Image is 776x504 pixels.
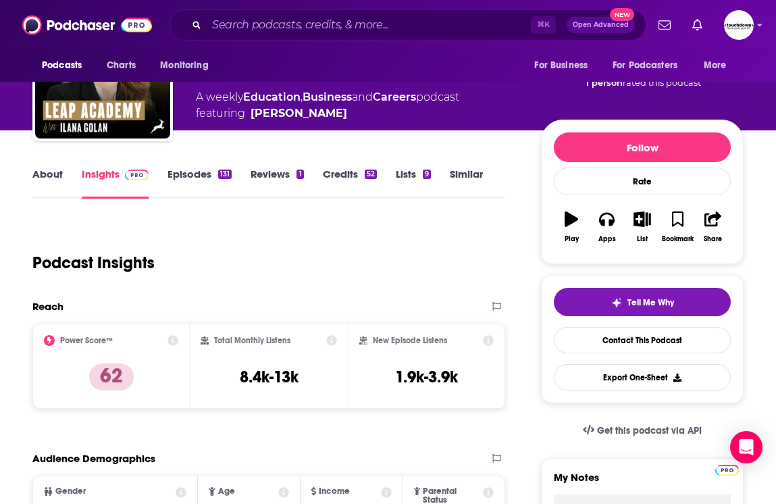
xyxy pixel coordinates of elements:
[373,91,416,103] a: Careers
[373,336,447,345] h2: New Episode Listens
[82,168,149,199] a: InsightsPodchaser Pro
[22,12,152,38] img: Podchaser - Follow, Share and Rate Podcasts
[218,170,232,179] div: 131
[704,56,727,75] span: More
[610,8,634,21] span: New
[151,53,226,78] button: open menu
[573,22,629,28] span: Open Advanced
[627,297,674,308] span: Tell Me Why
[613,56,677,75] span: For Podcasters
[207,14,531,36] input: Search podcasts, credits, & more...
[534,56,588,75] span: For Business
[296,170,303,179] div: 1
[525,53,604,78] button: open menu
[696,203,731,251] button: Share
[567,17,635,33] button: Open AdvancedNew
[89,363,134,390] p: 62
[554,364,731,390] button: Export One-Sheet
[423,170,431,179] div: 9
[660,203,695,251] button: Bookmark
[715,465,739,476] img: Podchaser Pro
[214,336,290,345] h2: Total Monthly Listens
[319,487,350,496] span: Income
[395,367,458,387] h3: 1.9k-3.9k
[42,56,82,75] span: Podcasts
[32,168,63,199] a: About
[60,336,113,345] h2: Power Score™
[565,235,579,243] div: Play
[554,288,731,316] button: tell me why sparkleTell Me Why
[604,53,697,78] button: open menu
[724,10,754,40] img: User Profile
[586,78,623,88] span: 1 person
[251,105,347,122] a: Ilana Golan
[196,89,459,122] div: A weekly podcast
[704,235,722,243] div: Share
[572,414,713,447] a: Get this podcast via API
[125,170,149,180] img: Podchaser Pro
[32,53,99,78] button: open menu
[715,463,739,476] a: Pro website
[598,235,616,243] div: Apps
[196,105,459,122] span: featuring
[623,78,701,88] span: rated this podcast
[107,56,136,75] span: Charts
[554,132,731,162] button: Follow
[554,327,731,353] a: Contact This Podcast
[531,16,556,34] span: ⌘ K
[724,10,754,40] button: Show profile menu
[167,168,232,199] a: Episodes131
[218,487,235,496] span: Age
[365,170,377,179] div: 52
[352,91,373,103] span: and
[303,91,352,103] a: Business
[611,297,622,308] img: tell me why sparkle
[589,203,624,251] button: Apps
[694,53,744,78] button: open menu
[653,14,676,36] a: Show notifications dropdown
[240,367,299,387] h3: 8.4k-13k
[32,300,63,313] h2: Reach
[396,168,431,199] a: Lists9
[625,203,660,251] button: List
[730,431,762,463] div: Open Intercom Messenger
[724,10,754,40] span: Logged in as jvervelde
[687,14,708,36] a: Show notifications dropdown
[170,9,646,41] div: Search podcasts, credits, & more...
[554,168,731,195] div: Rate
[450,168,483,199] a: Similar
[323,168,377,199] a: Credits52
[662,235,694,243] div: Bookmark
[554,203,589,251] button: Play
[637,235,648,243] div: List
[32,253,155,273] h1: Podcast Insights
[243,91,301,103] a: Education
[597,425,702,436] span: Get this podcast via API
[55,487,86,496] span: Gender
[98,53,144,78] a: Charts
[160,56,208,75] span: Monitoring
[251,168,303,199] a: Reviews1
[32,452,155,465] h2: Audience Demographics
[554,471,731,495] label: My Notes
[301,91,303,103] span: ,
